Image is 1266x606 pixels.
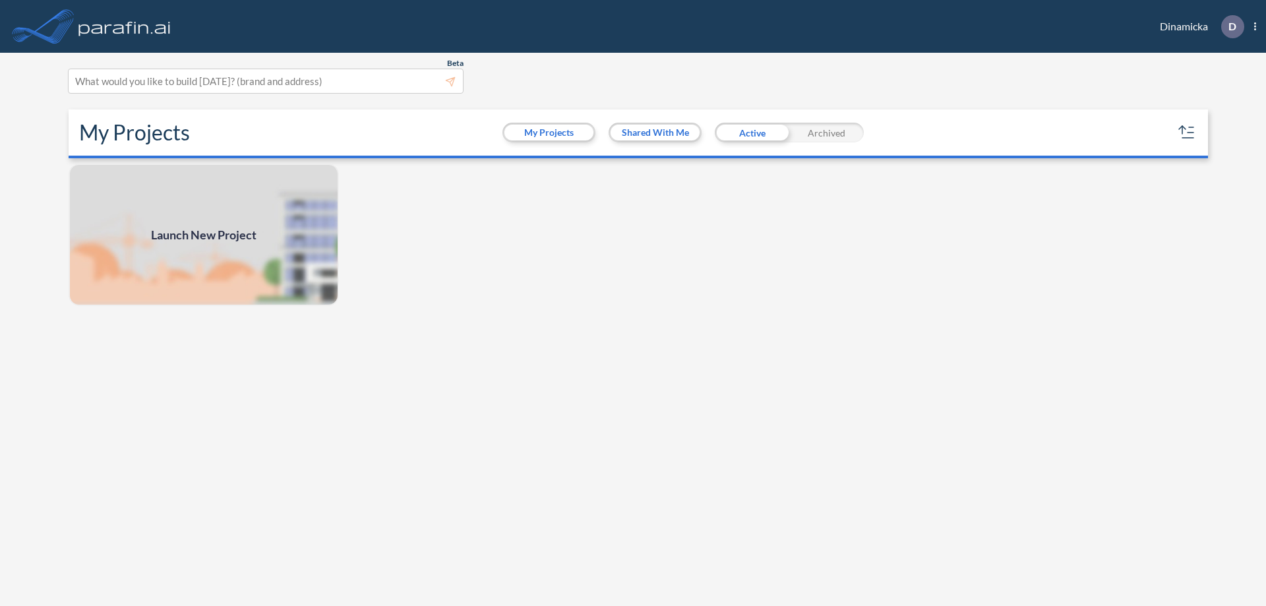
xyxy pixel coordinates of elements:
[1140,15,1256,38] div: Dinamicka
[504,125,593,140] button: My Projects
[789,123,864,142] div: Archived
[79,120,190,145] h2: My Projects
[76,13,173,40] img: logo
[611,125,700,140] button: Shared With Me
[69,164,339,306] a: Launch New Project
[69,164,339,306] img: add
[151,226,256,244] span: Launch New Project
[1176,122,1197,143] button: sort
[715,123,789,142] div: Active
[1228,20,1236,32] p: D
[447,58,464,69] span: Beta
